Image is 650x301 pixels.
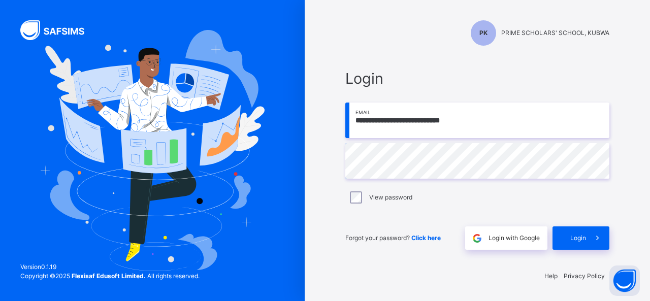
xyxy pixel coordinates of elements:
img: SAFSIMS Logo [20,20,96,40]
a: Privacy Policy [564,272,605,280]
span: Version 0.1.19 [20,262,200,272]
span: Forgot your password? [345,234,441,242]
span: PK [479,28,487,38]
a: Help [544,272,558,280]
img: Hero Image [40,30,264,271]
span: Login [570,233,586,243]
label: View password [369,193,412,202]
button: Open asap [609,265,640,296]
span: PRIME SCHOLARS' SCHOOL, KUBWA [501,28,609,38]
img: google.396cfc9801f0270233282035f929180a.svg [471,232,483,244]
strong: Flexisaf Edusoft Limited. [72,272,146,280]
a: Click here [411,234,441,242]
span: Login with Google [489,233,540,243]
span: Copyright © 2025 All rights reserved. [20,272,200,280]
span: Login [345,68,609,89]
